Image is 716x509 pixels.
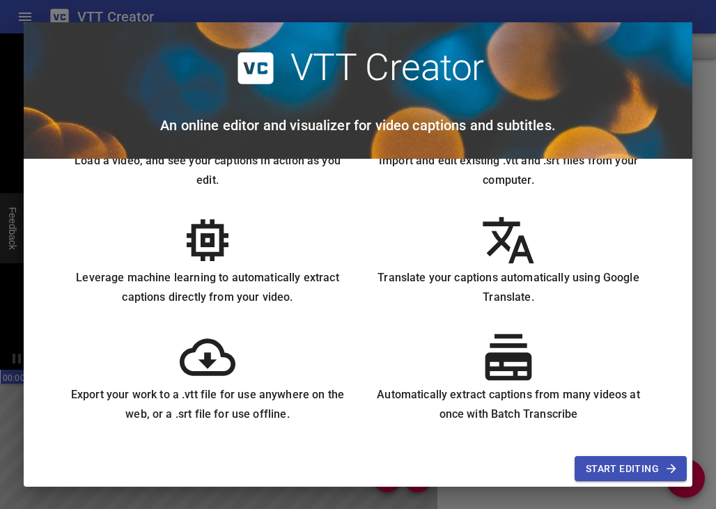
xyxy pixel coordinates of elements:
[160,114,556,136] h6: An online editor and visualizer for video captions and subtitles.
[369,268,648,307] h6: Translate your captions automatically using Google Translate.
[290,46,484,91] h2: VTT Creator
[68,151,347,190] h6: Load a video, and see your captions in action as you edit.
[68,268,347,307] h6: Leverage machine learning to automatically extract captions directly from your video.
[369,151,648,190] h6: Import and edit existing .vtt and .srt files from your computer.
[575,456,687,482] button: Start Editing
[68,385,347,424] h6: Export your work to a .vtt file for use anywhere on the web, or a .srt file for use offline.
[369,385,648,424] h6: Automatically extract captions from many videos at once with Batch Transcribe
[586,460,676,478] span: Start Editing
